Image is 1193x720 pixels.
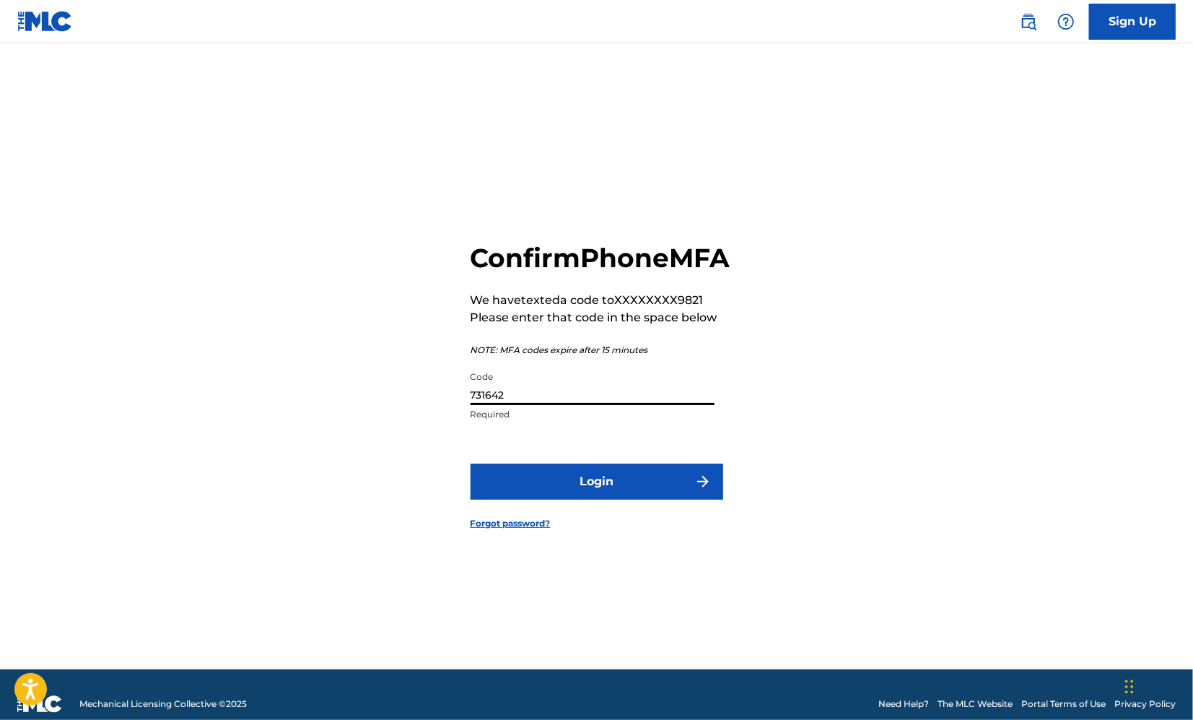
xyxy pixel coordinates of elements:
[1052,7,1080,36] div: Help
[878,698,929,711] a: Need Help?
[938,698,1013,711] a: The MLC Website
[1121,651,1193,720] iframe: Chat Widget
[694,473,712,490] img: f7272a7cc735f4ea7f67.svg
[471,517,551,530] a: Forgot password?
[471,464,723,500] button: Login
[1114,698,1176,711] a: Privacy Policy
[1014,7,1043,36] a: Public Search
[17,695,62,713] img: logo
[471,408,715,421] p: Required
[471,309,730,326] p: Please enter that code in the space below
[1089,4,1176,40] a: Sign Up
[1125,665,1134,708] div: Drag
[471,292,730,309] p: We have texted a code to XXXXXXXX9821
[471,344,730,357] p: NOTE: MFA codes expire after 15 minutes
[17,11,73,32] img: MLC Logo
[1057,13,1075,30] img: help
[79,698,247,711] span: Mechanical Licensing Collective © 2025
[471,242,730,274] h2: Confirm Phone MFA
[1020,13,1037,30] img: search
[1021,698,1106,711] a: Portal Terms of Use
